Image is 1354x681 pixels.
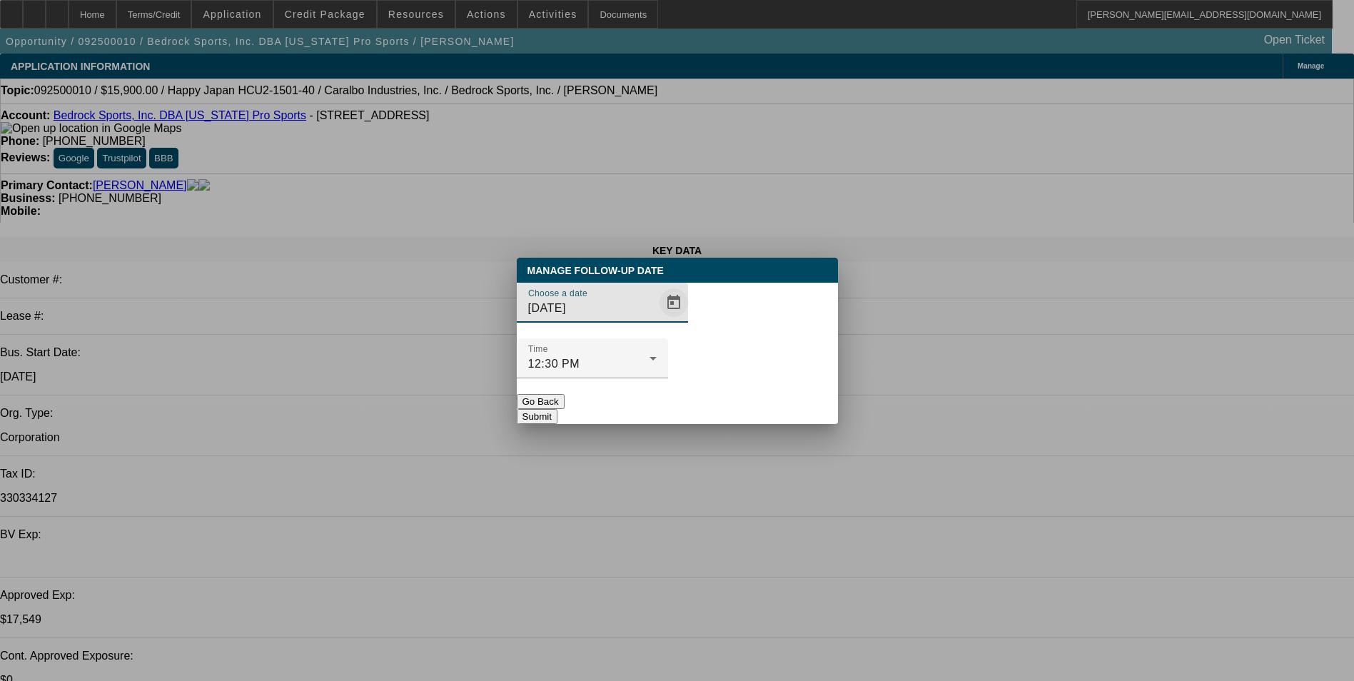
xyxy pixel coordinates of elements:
button: Submit [517,409,557,424]
mat-label: Choose a date [528,288,587,298]
span: 12:30 PM [528,358,580,370]
mat-label: Time [528,344,548,353]
button: Open calendar [660,288,688,317]
span: Manage Follow-Up Date [527,265,664,276]
button: Go Back [517,394,565,409]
